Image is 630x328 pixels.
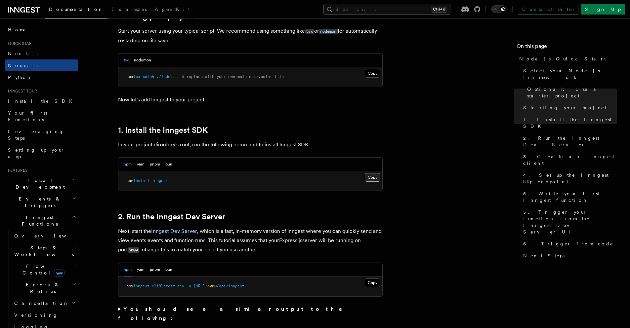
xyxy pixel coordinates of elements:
[5,71,78,83] a: Python
[523,190,617,203] span: 5. Write your first Inngest function
[193,284,207,288] span: [URL]:
[323,4,450,15] button: Search...Ctrl+K
[432,6,446,13] kbd: Ctrl+K
[12,260,78,279] button: Flow Controlnew
[365,173,380,182] button: Copy
[5,89,37,94] span: Inngest tour
[8,110,47,122] span: Your first Functions
[523,240,613,247] span: 6. Trigger from code
[151,2,194,18] a: AgentKit
[14,312,58,318] span: Versioning
[12,244,74,258] span: Steps & Workflows
[165,158,172,171] button: bun
[5,48,78,59] a: Next.js
[124,158,132,171] button: npm
[521,169,617,188] a: 4. Set up the Inngest http endpoint
[523,135,617,148] span: 2. Run the Inngest Dev Server
[126,178,133,183] span: npm
[521,238,617,250] a: 6. Trigger from code
[111,7,147,12] span: Examples
[133,178,149,183] span: install
[523,67,617,81] span: Select your Node.js framework
[118,26,383,45] p: Start your server using your typical script. We recommend using something like or for automatical...
[523,252,565,259] span: Next Steps
[521,188,617,206] a: 5. Write your first Inngest function
[5,177,72,190] span: Local Development
[319,28,338,34] a: nodemon
[118,212,225,221] a: 2. Run the Inngest Dev Server
[12,300,69,307] span: Cancellation
[525,83,617,102] a: Optional: Use a starter project
[12,279,78,297] button: Errors & Retries
[521,65,617,83] a: Select your Node.js framework
[5,144,78,163] a: Setting up your app
[519,55,606,62] span: Node.js Quick Start
[305,28,314,34] a: tsx
[491,5,507,13] button: Toggle dark mode
[124,54,129,67] button: tsx
[518,4,578,15] a: Contact sales
[319,29,338,34] code: nodemon
[187,284,191,288] span: -u
[155,7,190,12] span: AgentKit
[5,107,78,126] a: Your first Functions
[150,158,160,171] button: pnpm
[118,306,352,321] strong: You should see a similar output to the following:
[5,126,78,144] a: Leveraging Steps
[217,284,244,288] span: /api/inngest
[517,42,617,53] h4: On this page
[12,242,78,260] button: Steps & Workflows
[5,211,78,230] button: Inngest Functions
[118,227,383,255] p: Next, start the , which is a fast, in-memory version of Inngest where you can quickly send and vi...
[5,41,34,46] span: Quick start
[118,126,208,135] a: 1. Install the Inngest SDK
[118,305,383,323] summary: You should see a similar output to the following:
[5,193,78,211] button: Events & Triggers
[207,284,217,288] span: 3000
[523,209,617,235] span: 5. Trigger your function from the Inngest Dev Server UI
[8,75,32,80] span: Python
[521,206,617,238] a: 5. Trigger your function from the Inngest Dev Server UI
[12,297,78,309] button: Cancellation
[8,98,76,104] span: Install the SDK
[137,263,145,276] button: yarn
[156,74,180,79] span: ./index.ts
[365,278,380,287] button: Copy
[133,284,175,288] span: inngest-cli@latest
[12,309,78,321] a: Versioning
[165,263,172,276] button: bun
[152,178,168,183] span: inngest
[8,51,39,56] span: Next.js
[150,263,160,276] button: pnpm
[5,95,78,107] a: Install the SDK
[134,54,151,67] button: nodemon
[305,29,314,34] code: tsx
[521,132,617,151] a: 2. Run the Inngest Dev Server
[151,228,197,234] a: Inngest Dev Server
[5,59,78,71] a: Node.js
[521,250,617,262] a: Next Steps
[5,196,72,209] span: Events & Triggers
[527,86,617,99] span: Optional: Use a starter project
[521,114,617,132] a: 1. Install the Inngest SDK
[523,104,607,111] span: Starting your project
[517,53,617,65] a: Node.js Quick Start
[49,7,104,12] span: Documentation
[124,263,132,276] button: npm
[12,230,78,242] a: Overview
[182,74,284,79] span: # replace with your own main entrypoint file
[8,129,64,141] span: Leveraging Steps
[128,247,139,253] code: 3000
[107,2,151,18] a: Examples
[137,158,145,171] button: yarn
[54,270,64,277] span: new
[118,95,383,104] p: Now let's add Inngest to your project.
[126,284,133,288] span: npx
[523,153,617,166] span: 3. Create an Inngest client
[177,284,184,288] span: dev
[581,4,625,15] a: Sign Up
[365,69,380,78] button: Copy
[523,172,617,185] span: 4. Set up the Inngest http endpoint
[5,168,27,173] span: Features
[5,174,78,193] button: Local Development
